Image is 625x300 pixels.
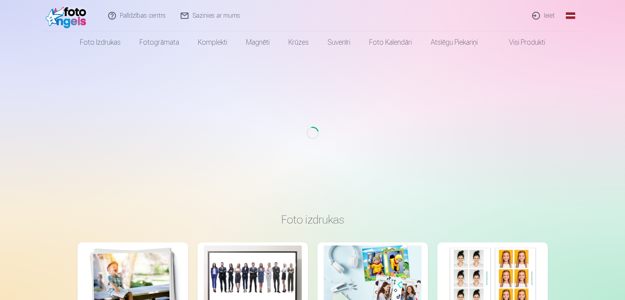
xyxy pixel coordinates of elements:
a: Visi produkti [487,31,554,53]
a: Suvenīri [318,31,360,53]
img: /fa1 [45,3,91,28]
a: Fotogrāmata [130,31,188,53]
a: Foto izdrukas [71,31,130,53]
a: Foto kalendāri [360,31,421,53]
a: Komplekti [188,31,237,53]
a: Magnēti [237,31,279,53]
a: Atslēgu piekariņi [421,31,487,53]
h3: Foto izdrukas [84,213,542,227]
a: Krūzes [279,31,318,53]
